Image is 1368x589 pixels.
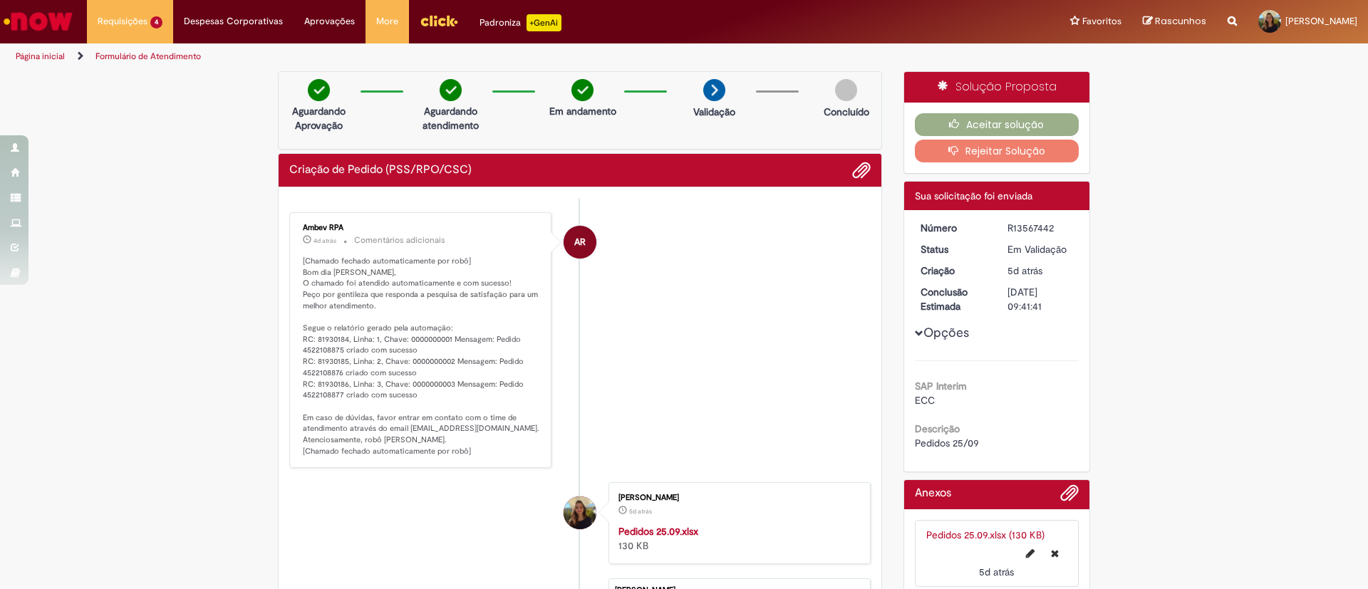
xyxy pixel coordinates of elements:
[1007,264,1042,277] time: 25/09/2025 15:41:38
[693,105,735,119] p: Validação
[1060,484,1079,509] button: Adicionar anexos
[910,264,997,278] dt: Criação
[629,507,652,516] span: 5d atrás
[1007,242,1074,256] div: Em Validação
[11,43,901,70] ul: Trilhas de página
[1285,15,1357,27] span: [PERSON_NAME]
[915,394,935,407] span: ECC
[549,104,616,118] p: Em andamento
[564,226,596,259] div: Ambev RPA
[852,161,871,179] button: Adicionar anexos
[1007,264,1074,278] div: 25/09/2025 15:41:38
[979,565,1014,578] time: 25/09/2025 15:41:34
[915,437,979,449] span: Pedidos 25/09
[618,524,856,553] div: 130 KB
[416,104,485,132] p: Aguardando atendimento
[979,565,1014,578] span: 5d atrás
[527,14,561,31] p: +GenAi
[1082,14,1121,28] span: Favoritos
[1143,15,1206,28] a: Rascunhos
[98,14,147,28] span: Requisições
[1007,264,1042,277] span: 5d atrás
[703,79,725,101] img: arrow-next.png
[354,234,445,246] small: Comentários adicionais
[1,7,75,36] img: ServiceNow
[926,528,1045,541] a: Pedidos 25.09.xlsx (130 KB)
[1017,542,1043,565] button: Editar nome de arquivo Pedidos 25.09.xlsx
[480,14,561,31] div: Padroniza
[915,487,951,500] h2: Anexos
[16,51,65,62] a: Página inicial
[1007,285,1074,313] div: [DATE] 09:41:41
[915,113,1079,136] button: Aceitar solução
[915,189,1032,202] span: Sua solicitação foi enviada
[303,224,540,232] div: Ambev RPA
[150,16,162,28] span: 4
[618,494,856,502] div: [PERSON_NAME]
[313,236,336,245] time: 26/09/2025 01:31:40
[303,256,540,457] p: [Chamado fechado automaticamente por robô] Bom dia [PERSON_NAME], O chamado foi atendido automati...
[915,140,1079,162] button: Rejeitar Solução
[904,72,1090,103] div: Solução Proposta
[824,105,869,119] p: Concluído
[564,496,596,529] div: Lara Moccio Breim Solera
[304,14,355,28] span: Aprovações
[915,380,967,392] b: SAP Interim
[574,225,586,259] span: AR
[571,79,594,101] img: check-circle-green.png
[313,236,336,245] span: 4d atrás
[1007,221,1074,235] div: R13567442
[1155,14,1206,28] span: Rascunhos
[440,79,462,101] img: check-circle-green.png
[910,242,997,256] dt: Status
[1042,542,1067,565] button: Excluir Pedidos 25.09.xlsx
[910,285,997,313] dt: Conclusão Estimada
[284,104,353,132] p: Aguardando Aprovação
[95,51,201,62] a: Formulário de Atendimento
[618,525,698,538] a: Pedidos 25.09.xlsx
[420,10,458,31] img: click_logo_yellow_360x200.png
[376,14,398,28] span: More
[915,422,960,435] b: Descrição
[184,14,283,28] span: Despesas Corporativas
[629,507,652,516] time: 25/09/2025 15:41:34
[835,79,857,101] img: img-circle-grey.png
[910,221,997,235] dt: Número
[308,79,330,101] img: check-circle-green.png
[289,164,472,177] h2: Criação de Pedido (PSS/RPO/CSC) Histórico de tíquete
